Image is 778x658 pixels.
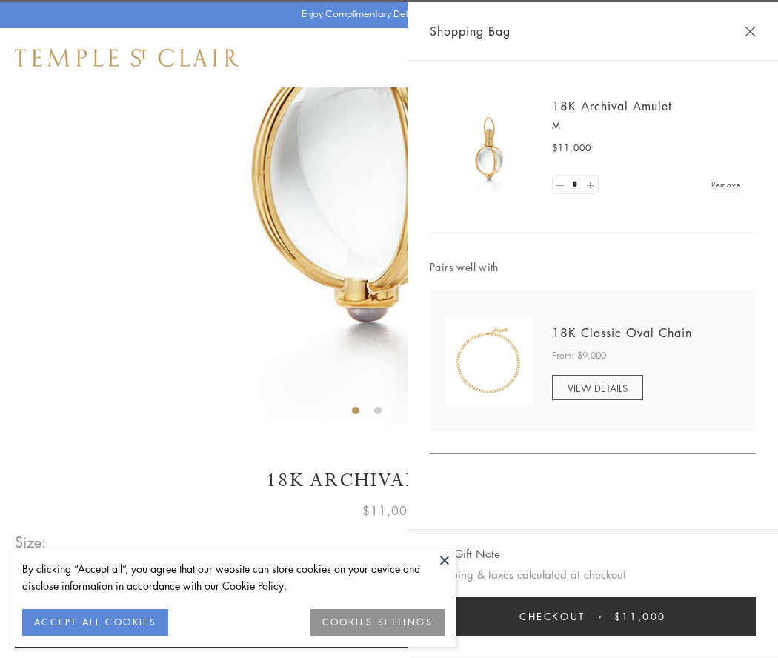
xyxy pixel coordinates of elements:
[552,348,606,363] span: From: $9,000
[552,325,692,341] a: 18K Classic Oval Chain
[302,7,470,21] p: Enjoy Complimentary Delivery & Returns
[22,609,168,636] button: ACCEPT ALL COOKIES
[430,565,756,584] p: Shipping & taxes calculated at checkout
[362,501,416,520] span: $11,000
[614,608,666,625] span: $11,000
[15,49,239,67] img: Temple St. Clair
[310,609,445,636] button: COOKIES SETTINGS
[711,176,741,193] a: Remove
[15,530,47,554] span: Size:
[745,26,756,37] button: Close Shopping Bag
[552,119,741,133] p: M
[445,104,533,193] img: 18K Archival Amulet
[430,597,756,636] button: Checkout $11,000
[445,316,533,405] img: N88865-OV18
[430,259,756,276] span: Pairs well with
[430,545,500,563] button: Add Gift Note
[15,468,763,493] h1: 18K Archival Amulet
[553,176,568,194] a: Set quantity to 0
[552,98,672,114] a: 18K Archival Amulet
[582,176,597,194] a: Set quantity to 2
[552,141,591,156] span: $11,000
[552,375,643,400] a: VIEW DETAILS
[519,608,585,625] span: Checkout
[568,381,628,395] span: VIEW DETAILS
[22,560,445,594] div: By clicking “Accept all”, you agree that our website can store cookies on your device and disclos...
[430,21,511,41] span: Shopping Bag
